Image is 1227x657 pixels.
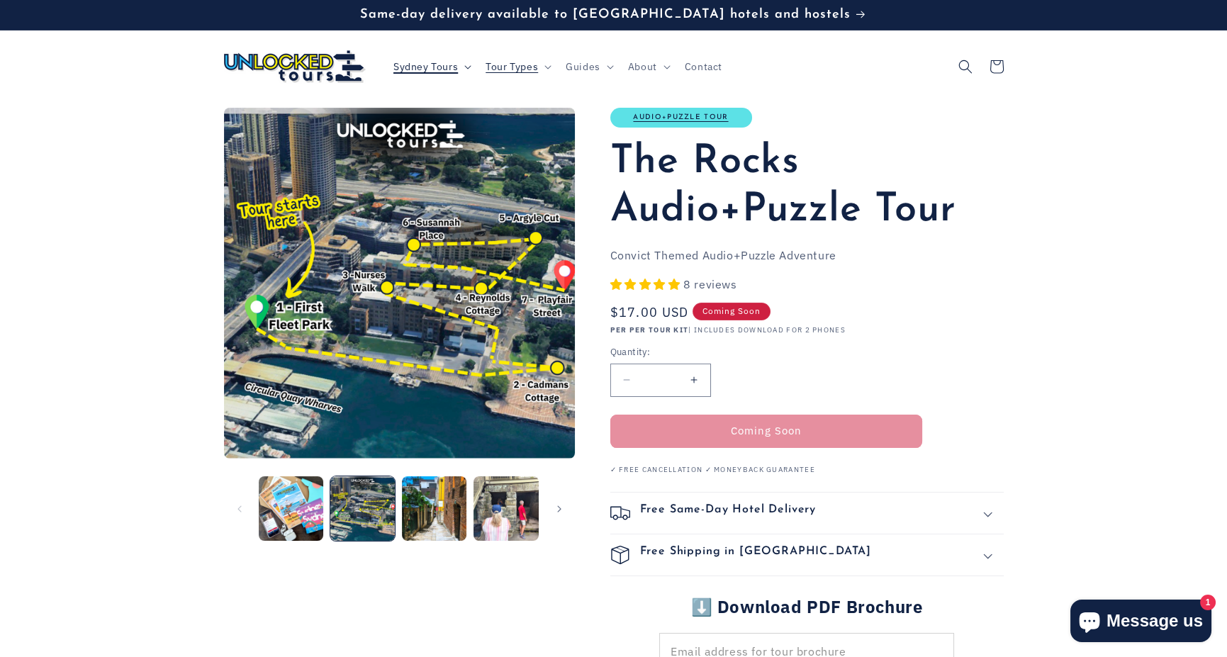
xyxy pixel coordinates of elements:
[557,52,620,82] summary: Guides
[640,503,817,523] h2: Free Same-Day Hotel Delivery
[393,60,458,73] span: Sydney Tours
[620,52,676,82] summary: About
[610,466,1004,474] p: ✓ Free Cancellation ✓ Moneyback Guarantee
[224,108,575,544] media-gallery: Gallery Viewer
[330,476,395,541] button: Load image 2 in gallery view
[610,345,922,359] label: Quantity:
[360,8,851,21] span: Same-day delivery available to [GEOGRAPHIC_DATA] hotels and hostels
[385,52,477,82] summary: Sydney Tours
[610,245,1004,266] p: Convict Themed Audio+Puzzle Adventure
[950,51,981,82] summary: Search
[610,326,1004,335] p: | INCLUDES DOWNLOAD FOR 2 PHONES
[676,52,731,82] a: Contact
[633,113,728,121] a: Audio+Puzzle Tour
[610,493,1004,534] summary: Free Same-Day Hotel Delivery
[477,52,557,82] summary: Tour Types
[259,476,323,541] button: Load image 1 in gallery view
[610,277,684,291] span: 5.00 stars
[1066,600,1216,646] inbox-online-store-chat: Shopify online store chat
[544,493,575,524] button: Slide right
[218,45,371,88] a: Unlocked Tours
[610,415,922,448] button: Coming Soon
[693,303,771,320] span: Coming Soon
[566,60,600,73] span: Guides
[402,476,466,541] button: Load image 3 in gallery view
[224,493,255,524] button: Slide left
[683,277,736,291] span: 8 reviews
[610,325,689,335] strong: PER PER TOUR KIT
[610,138,1004,235] h1: The Rocks Audio+Puzzle Tour
[610,303,689,322] span: $17.00 USD
[640,545,872,565] h2: Free Shipping in [GEOGRAPHIC_DATA]
[224,50,366,83] img: Unlocked Tours
[474,476,538,541] button: Load image 4 in gallery view
[486,60,538,73] span: Tour Types
[610,534,1004,575] summary: Free Shipping in [GEOGRAPHIC_DATA]
[685,60,722,73] span: Contact
[628,60,657,73] span: About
